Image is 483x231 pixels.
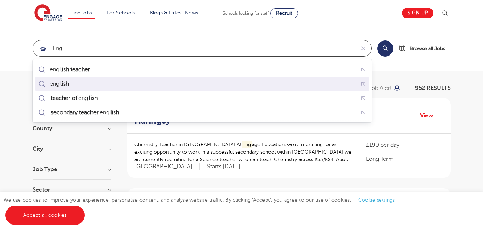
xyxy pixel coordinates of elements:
[276,10,292,16] span: Recruit
[50,94,78,102] mark: teacher of
[355,85,401,91] button: Save job alert
[33,40,355,56] input: Submit
[355,40,371,56] button: Clear
[402,8,433,18] a: Sign up
[50,108,100,117] mark: secondary teacher
[150,10,198,15] a: Blogs & Latest News
[242,141,252,148] mark: Eng
[270,8,298,18] a: Recruit
[35,62,369,120] ul: Submit
[34,4,62,22] img: Engage Education
[4,197,402,218] span: We use cookies to improve your experience, personalise content, and analyse website traffic. By c...
[134,141,352,163] p: Chemistry Teacher in [GEOGRAPHIC_DATA] At age Education, we’re recruiting for an exciting opportu...
[109,108,120,117] mark: lish
[33,146,111,152] h3: City
[50,80,70,87] div: eng
[50,109,120,116] div: eng
[358,64,369,75] button: Fill query with "english teacher"
[358,78,369,90] button: Fill query with "english"
[415,85,451,91] span: 952 RESULTS
[107,10,135,15] a: For Schools
[420,111,438,120] a: View
[33,167,111,172] h3: Job Type
[59,65,91,74] mark: lish teacher
[399,44,451,53] a: Browse all Jobs
[50,95,99,102] div: eng
[358,93,369,104] button: Fill query with "teacher of english"
[59,80,70,88] mark: lish
[207,163,240,170] p: Starts [DATE]
[410,44,445,53] span: Browse all Jobs
[71,10,92,15] a: Find jobs
[33,187,111,193] h3: Sector
[358,197,395,203] a: Cookie settings
[377,40,393,57] button: Search
[223,11,269,16] span: Schools looking for staff
[50,66,91,73] div: eng
[33,126,111,131] h3: County
[134,163,200,170] span: [GEOGRAPHIC_DATA]
[358,107,369,118] button: Fill query with "secondary teacher english"
[88,94,99,102] mark: lish
[5,206,85,225] a: Accept all cookies
[366,141,443,149] p: £190 per day
[355,85,392,91] p: Save job alert
[366,155,443,163] p: Long Term
[33,40,372,57] div: Submit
